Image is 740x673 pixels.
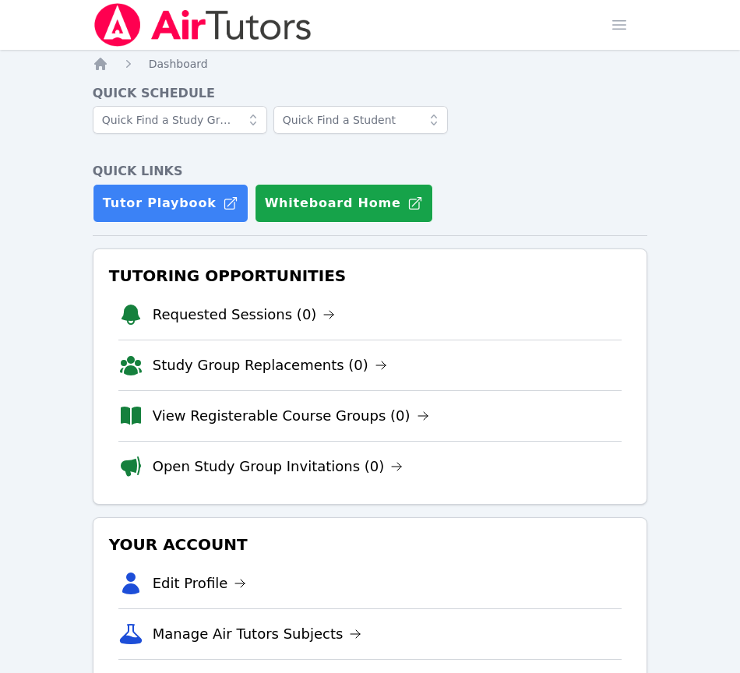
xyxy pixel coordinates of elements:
[255,184,433,223] button: Whiteboard Home
[93,84,648,103] h4: Quick Schedule
[149,58,208,70] span: Dashboard
[93,106,267,134] input: Quick Find a Study Group
[153,405,429,427] a: View Registerable Course Groups (0)
[93,162,648,181] h4: Quick Links
[93,56,648,72] nav: Breadcrumb
[153,623,362,645] a: Manage Air Tutors Subjects
[153,304,336,326] a: Requested Sessions (0)
[106,262,635,290] h3: Tutoring Opportunities
[153,573,247,594] a: Edit Profile
[93,3,313,47] img: Air Tutors
[153,456,403,477] a: Open Study Group Invitations (0)
[153,354,387,376] a: Study Group Replacements (0)
[149,56,208,72] a: Dashboard
[106,530,635,558] h3: Your Account
[273,106,448,134] input: Quick Find a Student
[93,184,248,223] a: Tutor Playbook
